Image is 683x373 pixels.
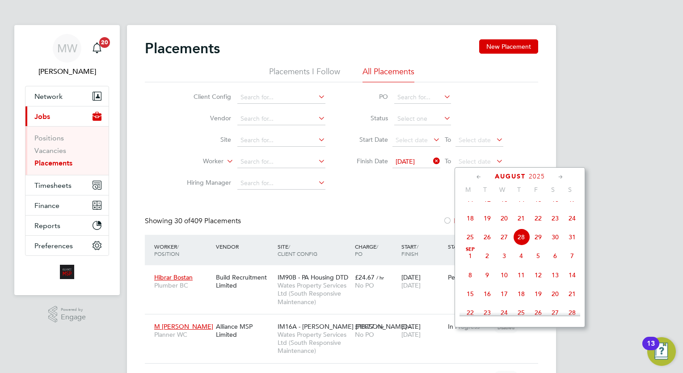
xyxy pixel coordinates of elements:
[34,134,64,142] a: Positions
[446,238,492,254] div: Status
[460,186,476,194] span: M
[547,229,564,246] span: 30
[355,322,375,331] span: £18.77
[496,267,513,284] span: 10
[180,136,231,144] label: Site
[399,318,446,343] div: [DATE]
[180,93,231,101] label: Client Config
[278,322,417,331] span: IM16A - [PERSON_NAME] [PERSON_NAME] -…
[547,285,564,302] span: 20
[25,265,109,279] a: Go to home page
[527,186,544,194] span: F
[513,285,530,302] span: 18
[493,186,510,194] span: W
[237,113,325,125] input: Search for...
[401,281,421,289] span: [DATE]
[60,265,74,279] img: alliancemsp-logo-retina.png
[530,304,547,321] span: 26
[399,269,446,294] div: [DATE]
[376,323,384,330] span: / hr
[174,216,241,225] span: 409 Placements
[448,273,490,281] div: Pending
[479,210,496,227] span: 19
[237,177,325,190] input: Search for...
[355,331,374,339] span: No PO
[25,106,109,126] button: Jobs
[401,243,418,257] span: / Finish
[180,114,231,122] label: Vendor
[34,181,72,190] span: Timesheets
[510,186,527,194] span: T
[564,304,581,321] span: 28
[278,331,350,355] span: Wates Property Services Ltd (South Responsive Maintenance)
[48,306,86,323] a: Powered byEngage
[399,238,446,262] div: Start
[25,34,109,77] a: MW[PERSON_NAME]
[25,175,109,195] button: Timesheets
[25,86,109,106] button: Network
[269,66,340,82] li: Placements I Follow
[544,186,561,194] span: S
[479,267,496,284] span: 9
[462,304,479,321] span: 22
[530,267,547,284] span: 12
[462,247,479,264] span: 1
[154,281,211,289] span: Plumber BC
[462,285,479,302] span: 15
[396,157,415,165] span: [DATE]
[154,273,193,281] span: Hibrar Bostan
[34,242,73,250] span: Preferences
[647,337,676,366] button: Open Resource Center, 13 new notifications
[448,322,490,331] div: In Progress
[57,42,77,54] span: MW
[278,243,317,257] span: / Client Config
[479,39,538,54] button: New Placement
[214,269,275,294] div: Build Recruitment Limited
[530,285,547,302] span: 19
[237,134,325,147] input: Search for...
[278,281,350,306] span: Wates Property Services Ltd (South Responsive Maintenance)
[530,229,547,246] span: 29
[530,247,547,264] span: 5
[459,157,491,165] span: Select date
[25,236,109,255] button: Preferences
[561,186,578,194] span: S
[564,267,581,284] span: 14
[547,267,564,284] span: 13
[462,229,479,246] span: 25
[496,210,513,227] span: 20
[34,159,72,167] a: Placements
[152,318,538,325] a: M [PERSON_NAME]Planner WCAlliance MSP LimitedIM16A - [PERSON_NAME] [PERSON_NAME] -…Wates Property...
[495,173,526,180] span: August
[479,229,496,246] span: 26
[214,238,275,254] div: Vendor
[396,136,428,144] span: Select date
[496,285,513,302] span: 17
[145,39,220,57] h2: Placements
[564,247,581,264] span: 7
[174,216,190,225] span: 30 of
[529,173,545,180] span: 2025
[355,281,374,289] span: No PO
[278,273,348,281] span: IM90B - PA Housing DTD
[547,210,564,227] span: 23
[154,331,211,339] span: Planner WC
[376,274,384,281] span: / hr
[530,210,547,227] span: 22
[348,136,388,144] label: Start Date
[348,114,388,122] label: Status
[34,92,63,101] span: Network
[513,304,530,321] span: 25
[152,268,538,276] a: Hibrar BostanPlumber BCBuild Recruitment LimitedIM90B - PA Housing DTDWates Property Services Ltd...
[25,66,109,77] span: Megan Westlotorn
[275,238,353,262] div: Site
[363,66,414,82] li: All Placements
[355,243,378,257] span: / PO
[25,126,109,175] div: Jobs
[34,112,50,121] span: Jobs
[34,146,66,155] a: Vacancies
[348,157,388,165] label: Finish Date
[647,343,655,355] div: 13
[214,318,275,343] div: Alliance MSP Limited
[152,238,214,262] div: Worker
